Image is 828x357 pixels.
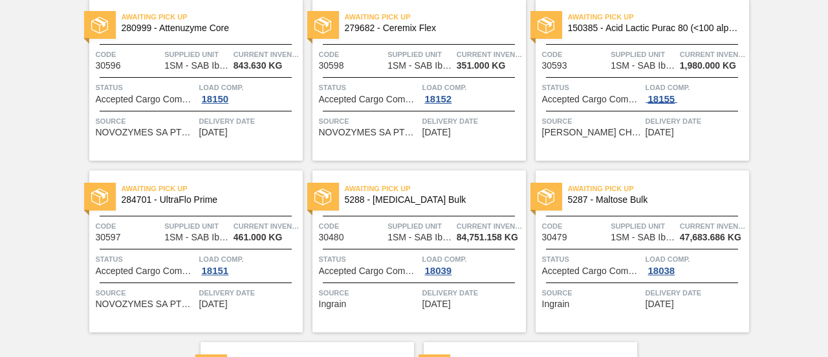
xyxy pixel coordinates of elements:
img: status [314,189,331,205]
span: 5288 - Dextrose Bulk [345,195,516,205]
span: Accepted Cargo Composition [96,266,196,276]
a: statusAwaiting Pick Up284701 - UltraFlo PrimeCode30597Supplied Unit1SM - SAB Ibhayi BreweryCurren... [80,170,303,332]
span: Ingrain [542,299,570,309]
span: 1SM - SAB Ibhayi Brewery [387,233,452,242]
span: Supplied Unit [387,220,453,233]
div: 18155 [646,94,678,104]
span: Awaiting Pick Up [122,182,303,195]
span: Delivery Date [646,286,746,299]
div: 18038 [646,266,678,276]
span: 30479 [542,233,567,242]
span: Code [319,220,385,233]
span: Source [542,286,642,299]
span: Current inventory [234,48,300,61]
span: 08/14/2025 [199,128,228,137]
img: status [538,17,554,34]
span: Status [96,81,196,94]
a: Load Comp.18155 [646,81,746,104]
span: Source [319,115,419,128]
span: Ingrain [319,299,347,309]
a: Load Comp.18039 [422,253,523,276]
a: Load Comp.18152 [422,81,523,104]
div: 18152 [422,94,455,104]
span: 1,980.000 KG [680,61,736,71]
img: status [91,17,108,34]
span: Awaiting Pick Up [568,182,749,195]
span: Status [542,253,642,266]
img: status [538,189,554,205]
span: 30596 [96,61,121,71]
span: Code [542,48,608,61]
span: 08/14/2025 [646,128,674,137]
span: Code [96,220,162,233]
a: Load Comp.18151 [199,253,300,276]
span: Source [319,286,419,299]
img: status [91,189,108,205]
span: 1SM - SAB Ibhayi Brewery [164,233,229,242]
span: Status [319,253,419,266]
span: Accepted Cargo Composition [96,95,196,104]
a: statusAwaiting Pick Up5287 - Maltose BulkCode30479Supplied Unit1SM - SAB Ibhayi BreweryCurrent in... [526,170,749,332]
span: Load Comp. [199,253,300,266]
img: status [314,17,331,34]
span: Status [542,81,642,94]
span: Source [96,115,196,128]
span: 30593 [542,61,567,71]
span: Awaiting Pick Up [345,10,526,23]
span: Code [96,48,162,61]
span: Accepted Cargo Composition [319,95,419,104]
span: Status [319,81,419,94]
span: Status [96,253,196,266]
span: Current inventory [680,48,746,61]
span: 284701 - UltraFlo Prime [122,195,292,205]
span: 30480 [319,233,344,242]
span: Load Comp. [646,81,746,94]
span: Current inventory [680,220,746,233]
a: Load Comp.18150 [199,81,300,104]
span: Accepted Cargo Composition [319,266,419,276]
span: BRAGAN CHEMICALS (PTY) LTD [542,128,642,137]
span: 351.000 KG [457,61,506,71]
span: 1SM - SAB Ibhayi Brewery [611,233,675,242]
div: 18151 [199,266,232,276]
span: Delivery Date [199,115,300,128]
span: 1SM - SAB Ibhayi Brewery [611,61,675,71]
div: 18039 [422,266,455,276]
span: 1SM - SAB Ibhayi Brewery [164,61,229,71]
span: Source [542,115,642,128]
span: Load Comp. [422,81,523,94]
span: 08/16/2025 [646,299,674,309]
span: 84,751.158 KG [457,233,518,242]
div: 18150 [199,94,232,104]
span: Awaiting Pick Up [568,10,749,23]
span: Current inventory [457,220,523,233]
span: Load Comp. [199,81,300,94]
span: Awaiting Pick Up [122,10,303,23]
span: NOVOZYMES SA PTY LTD [96,299,196,309]
span: 30598 [319,61,344,71]
span: Code [542,220,608,233]
span: Supplied Unit [164,220,230,233]
span: 1SM - SAB Ibhayi Brewery [387,61,452,71]
span: NOVOZYMES SA PTY LTD [319,128,419,137]
span: 279682 - Ceremix Flex [345,23,516,33]
span: Accepted Cargo Composition [542,95,642,104]
span: Delivery Date [199,286,300,299]
span: Supplied Unit [164,48,230,61]
span: Delivery Date [646,115,746,128]
span: Awaiting Pick Up [345,182,526,195]
span: Source [96,286,196,299]
span: 08/16/2025 [422,299,451,309]
span: 30597 [96,233,121,242]
a: Load Comp.18038 [646,253,746,276]
span: Supplied Unit [611,220,677,233]
span: 08/14/2025 [199,299,228,309]
span: Delivery Date [422,115,523,128]
span: Code [319,48,385,61]
span: Supplied Unit [611,48,677,61]
span: Load Comp. [646,253,746,266]
span: Current inventory [457,48,523,61]
span: Supplied Unit [387,48,453,61]
a: statusAwaiting Pick Up5288 - [MEDICAL_DATA] BulkCode30480Supplied Unit1SM - SAB Ibhayi BreweryCur... [303,170,526,332]
span: Current inventory [234,220,300,233]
